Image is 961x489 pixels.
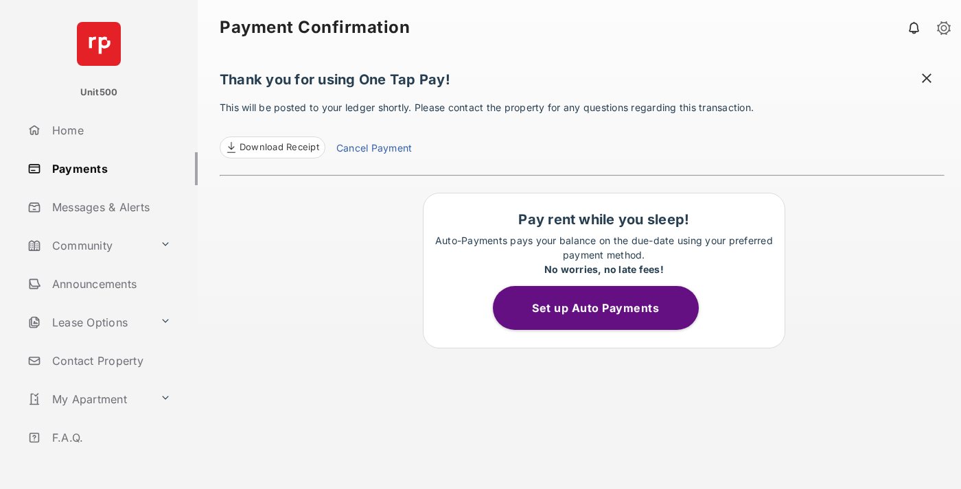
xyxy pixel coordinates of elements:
a: Community [22,229,154,262]
a: Announcements [22,267,198,300]
img: svg+xml;base64,PHN2ZyB4bWxucz0iaHR0cDovL3d3dy53My5vcmcvMjAwMC9zdmciIHdpZHRoPSI2NCIgaGVpZ2h0PSI2NC... [77,22,121,66]
a: Payments [22,152,198,185]
a: Set up Auto Payments [493,301,715,315]
span: Download Receipt [240,141,319,154]
p: This will be posted to your ledger shortly. Please contact the property for any questions regardi... [220,100,945,158]
a: Messages & Alerts [22,191,198,224]
h1: Pay rent while you sleep! [430,211,778,228]
p: Auto-Payments pays your balance on the due-date using your preferred payment method. [430,233,778,276]
button: Set up Auto Payments [493,286,699,330]
a: F.A.Q. [22,421,198,454]
a: Lease Options [22,306,154,339]
div: No worries, no late fees! [430,262,778,276]
a: Home [22,114,198,147]
a: Contact Property [22,344,198,377]
a: My Apartment [22,383,154,416]
a: Download Receipt [220,136,325,158]
strong: Payment Confirmation [220,19,410,36]
h1: Thank you for using One Tap Pay! [220,71,945,95]
a: Cancel Payment [336,141,412,158]
p: Unit500 [80,86,118,99]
